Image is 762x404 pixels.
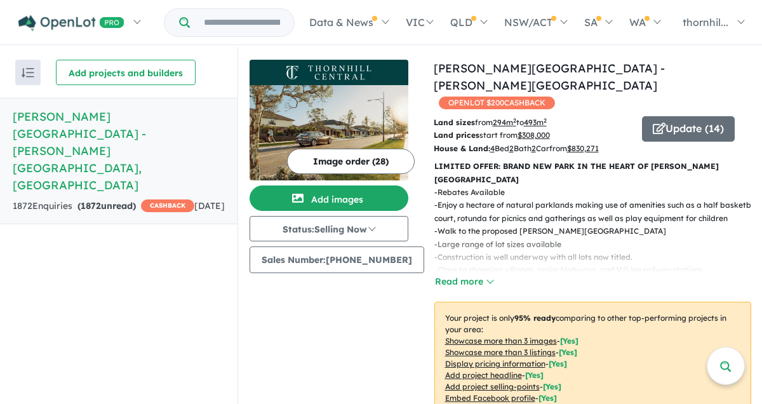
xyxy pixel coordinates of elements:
button: Image order (28) [287,149,415,174]
span: to [516,118,547,127]
p: from [434,116,632,129]
img: Openlot PRO Logo White [18,15,124,31]
p: Bed Bath Car from [434,142,632,155]
u: Display pricing information [445,359,545,368]
span: [ Yes ] [543,382,561,391]
button: Read more [434,274,494,289]
u: $ 830,271 [567,144,599,153]
p: LIMITED OFFER: BRAND NEW PARK IN THE HEART OF [PERSON_NAME][GEOGRAPHIC_DATA] [434,160,751,186]
span: [ Yes ] [538,393,557,403]
span: [DATE] [194,200,225,212]
b: House & Land: [434,144,490,153]
u: 493 m [524,118,547,127]
span: [ Yes ] [560,336,578,346]
p: - Rebates Available [434,186,761,199]
sup: 2 [513,117,516,124]
img: Thornhill Central Estate - Thornhill Park Logo [255,65,403,80]
u: Showcase more than 3 listings [445,347,556,357]
b: 95 % ready [514,313,556,323]
span: CASHBACK [141,199,194,212]
button: Sales Number:[PHONE_NUMBER] [250,246,424,273]
u: 4 [490,144,495,153]
p: - Large range of lot sizes available [434,238,761,251]
u: Showcase more than 3 images [445,336,557,346]
div: 1872 Enquir ies [13,199,194,214]
sup: 2 [544,117,547,124]
h5: [PERSON_NAME][GEOGRAPHIC_DATA] - [PERSON_NAME][GEOGRAPHIC_DATA] , [GEOGRAPHIC_DATA] [13,108,225,194]
u: 2 [531,144,536,153]
b: Land sizes [434,118,475,127]
button: Add images [250,185,408,211]
p: - Construction is well underway with all lots now titled. [434,251,761,264]
u: 294 m [493,118,516,127]
button: Update (14) [642,116,735,142]
u: Add project selling-points [445,382,540,391]
button: Add projects and builders [56,60,196,85]
span: thornhil... [683,16,728,29]
p: - Walk to the proposed [PERSON_NAME][GEOGRAPHIC_DATA] [434,225,761,238]
span: 1872 [81,200,101,212]
p: - Close to shopping villages, major highways, and V/Line railway stations [434,264,761,276]
img: Thornhill Central Estate - Thornhill Park [250,85,408,180]
p: start from [434,129,632,142]
u: Add project headline [445,370,522,380]
b: Land prices [434,130,479,140]
strong: ( unread) [77,200,136,212]
span: [ Yes ] [525,370,544,380]
span: [ Yes ] [549,359,567,368]
p: - Enjoy a hectare of natural parklands making use of amenities such as a half basketball court, r... [434,199,761,225]
a: Thornhill Central Estate - Thornhill Park LogoThornhill Central Estate - Thornhill Park [250,60,408,180]
u: $ 308,000 [518,130,550,140]
span: OPENLOT $ 200 CASHBACK [439,97,555,109]
button: Status:Selling Now [250,216,408,241]
u: 2 [509,144,514,153]
img: sort.svg [22,68,34,77]
a: [PERSON_NAME][GEOGRAPHIC_DATA] - [PERSON_NAME][GEOGRAPHIC_DATA] [434,61,665,93]
input: Try estate name, suburb, builder or developer [192,9,291,36]
u: Embed Facebook profile [445,393,535,403]
span: [ Yes ] [559,347,577,357]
